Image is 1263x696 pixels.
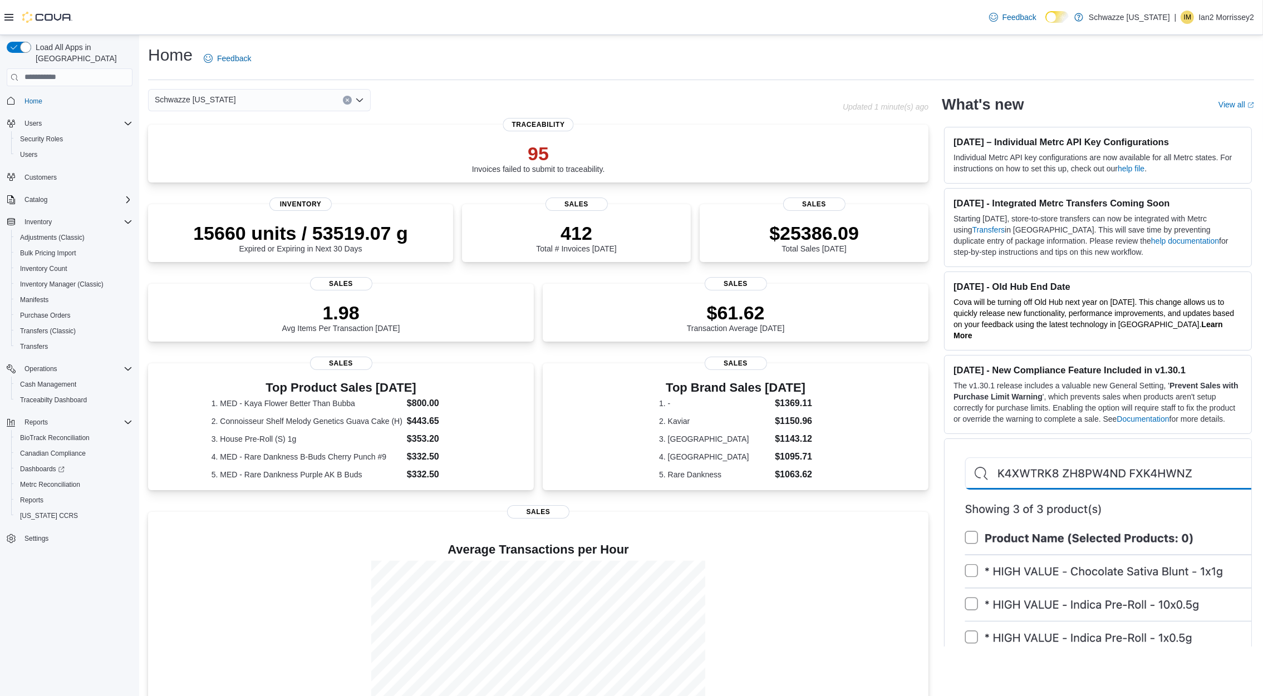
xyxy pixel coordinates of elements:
[310,277,372,290] span: Sales
[11,131,137,147] button: Security Roles
[972,225,1005,234] a: Transfers
[16,148,132,161] span: Users
[282,302,400,324] p: 1.98
[1174,11,1177,24] p: |
[20,135,63,144] span: Security Roles
[20,171,61,184] a: Customers
[942,96,1024,113] h2: What's new
[148,44,193,66] h1: Home
[212,416,402,427] dt: 2. Connoisseur Shelf Melody Genetics Guava Cake (H)
[775,397,812,410] dd: $1369.11
[20,396,87,404] span: Traceabilty Dashboard
[954,364,1242,376] h3: [DATE] - New Compliance Feature Included in v1.30.1
[659,451,770,462] dt: 4. [GEOGRAPHIC_DATA]
[1045,11,1069,23] input: Dark Mode
[157,543,920,556] h4: Average Transactions per Hour
[954,198,1242,209] h3: [DATE] - Integrated Metrc Transfers Coming Soon
[407,414,470,428] dd: $443.65
[16,324,80,338] a: Transfers (Classic)
[705,277,767,290] span: Sales
[11,492,137,508] button: Reports
[775,468,812,481] dd: $1063.62
[11,277,137,292] button: Inventory Manager (Classic)
[269,198,332,211] span: Inventory
[1151,236,1219,245] a: help documentation
[2,192,137,208] button: Catalog
[16,378,132,391] span: Cash Management
[2,530,137,546] button: Settings
[16,431,132,445] span: BioTrack Reconciliation
[16,231,89,244] a: Adjustments (Classic)
[472,142,605,174] div: Invoices failed to submit to traceability.
[705,357,767,370] span: Sales
[11,261,137,277] button: Inventory Count
[24,418,48,427] span: Reports
[16,378,81,391] a: Cash Management
[985,6,1041,28] a: Feedback
[769,222,859,253] div: Total Sales [DATE]
[1089,11,1170,24] p: Schwazze [US_STATE]
[20,233,85,242] span: Adjustments (Classic)
[659,398,770,409] dt: 1. -
[11,292,137,308] button: Manifests
[20,496,43,505] span: Reports
[24,364,57,373] span: Operations
[11,230,137,245] button: Adjustments (Classic)
[659,433,770,445] dt: 3. [GEOGRAPHIC_DATA]
[775,432,812,446] dd: $1143.12
[193,222,408,253] div: Expired or Expiring in Next 30 Days
[546,198,608,211] span: Sales
[20,342,48,351] span: Transfers
[954,152,1242,174] p: Individual Metrc API key configurations are now available for all Metrc states. For instructions ...
[212,398,402,409] dt: 1. MED - Kaya Flower Better Than Bubba
[16,431,94,445] a: BioTrack Reconciliation
[212,451,402,462] dt: 4. MED - Rare Dankness B-Buds Cherry Punch #9
[343,96,352,105] button: Clear input
[659,469,770,480] dt: 5. Rare Dankness
[472,142,605,165] p: 95
[22,12,72,23] img: Cova
[11,446,137,461] button: Canadian Compliance
[20,117,46,130] button: Users
[20,264,67,273] span: Inventory Count
[20,416,132,429] span: Reports
[16,278,108,291] a: Inventory Manager (Classic)
[954,136,1242,147] h3: [DATE] – Individual Metrc API Key Configurations
[11,430,137,446] button: BioTrack Reconciliation
[24,195,47,204] span: Catalog
[282,302,400,333] div: Avg Items Per Transaction [DATE]
[687,302,785,324] p: $61.62
[16,148,42,161] a: Users
[536,222,616,244] p: 412
[11,508,137,524] button: [US_STATE] CCRS
[1218,100,1254,109] a: View allExternal link
[1198,11,1254,24] p: Ian2 Morrissey2
[407,432,470,446] dd: $353.20
[217,53,251,64] span: Feedback
[954,380,1242,424] p: The v1.30.1 release includes a valuable new General Setting, ' ', which prevents sales when produ...
[16,293,132,307] span: Manifests
[20,150,37,159] span: Users
[2,361,137,377] button: Operations
[1181,11,1194,24] div: Ian2 Morrissey2
[1247,102,1254,108] svg: External link
[687,302,785,333] div: Transaction Average [DATE]
[407,397,470,410] dd: $800.00
[20,170,132,184] span: Customers
[954,381,1239,401] strong: Prevent Sales with Purchase Limit Warning
[507,505,569,519] span: Sales
[536,222,616,253] div: Total # Invoices [DATE]
[16,447,90,460] a: Canadian Compliance
[954,320,1223,340] a: Learn More
[16,324,132,338] span: Transfers (Classic)
[783,198,846,211] span: Sales
[20,193,52,206] button: Catalog
[24,218,52,226] span: Inventory
[16,132,132,146] span: Security Roles
[775,450,812,463] dd: $1095.71
[769,222,859,244] p: $25386.09
[7,88,132,576] nav: Complex example
[20,380,76,389] span: Cash Management
[1184,11,1191,24] span: IM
